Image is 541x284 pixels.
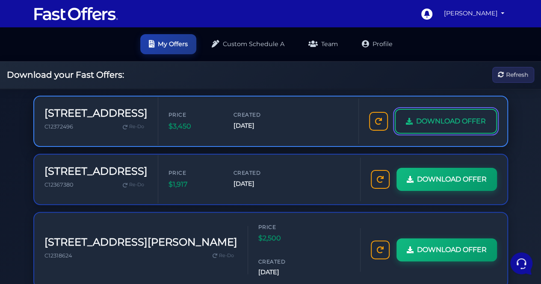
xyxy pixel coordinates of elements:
p: [DATE] [141,94,157,102]
span: DOWNLOAD OFFER [417,244,487,255]
h2: Download your Fast Offers: [7,70,124,80]
button: Help [112,205,164,225]
span: Fast Offers Support [36,61,136,70]
p: Messages [74,217,98,225]
p: Hi [PERSON_NAME], I wanted to update you that the issue you reported has been resolved and versio... [36,72,136,80]
span: [DATE] [234,179,285,189]
span: Re-Do [129,123,144,131]
p: [DATE] [141,61,157,69]
a: [PERSON_NAME] [440,5,508,22]
span: DOWNLOAD OFFER [416,116,486,127]
img: dark [14,62,31,79]
a: See all [138,48,157,55]
a: Open Help Center [106,154,157,161]
span: [DATE] [234,121,285,131]
h3: [STREET_ADDRESS] [44,165,148,178]
span: $1,917 [169,179,220,190]
span: Refresh [506,70,528,79]
span: C12372496 [44,123,73,130]
button: Home [7,205,59,225]
span: Your Conversations [14,48,69,55]
a: Profile [353,34,401,54]
span: Start a Conversation [62,125,120,132]
p: Good Morning Jacob, good news, Google has just approved and published the updated and fixed versi... [36,105,136,113]
span: Price [258,223,310,231]
span: $2,500 [258,233,310,244]
span: Created [234,111,285,119]
a: My Offers [140,34,196,54]
a: DOWNLOAD OFFER [396,238,497,261]
a: Custom Schedule A [203,34,293,54]
span: Find an Answer [14,154,58,161]
a: Team [300,34,346,54]
span: Fast Offers Support [36,94,136,103]
span: C12318624 [44,252,72,259]
span: Re-Do [129,181,144,189]
button: Start a Conversation [14,120,157,137]
button: Refresh [492,67,534,83]
span: C12367380 [44,182,73,188]
span: $3,450 [169,121,220,132]
input: Search for an Article... [19,173,140,181]
iframe: Customerly Messenger Launcher [508,251,534,276]
h2: Hello [PERSON_NAME] 👋 [7,7,144,34]
p: Help [133,217,144,225]
a: DOWNLOAD OFFER [395,109,497,134]
a: Fast Offers SupportGood Morning Jacob, good news, Google has just approved and published the upda... [10,91,161,117]
a: Re-Do [119,179,148,190]
span: DOWNLOAD OFFER [417,174,487,185]
span: Created [234,169,285,177]
a: Fast Offers SupportHi [PERSON_NAME], I wanted to update you that the issue you reported has been ... [10,58,161,84]
span: Price [169,169,220,177]
h3: [STREET_ADDRESS] [44,107,148,120]
h3: [STREET_ADDRESS][PERSON_NAME] [44,236,237,249]
span: Created [258,258,310,266]
span: Price [169,111,220,119]
a: DOWNLOAD OFFER [396,168,497,191]
span: [DATE] [258,267,310,277]
span: Re-Do [219,252,234,260]
button: Messages [59,205,112,225]
a: Re-Do [209,250,237,261]
a: Re-Do [119,121,148,132]
img: dark [14,95,31,112]
p: Home [26,217,40,225]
